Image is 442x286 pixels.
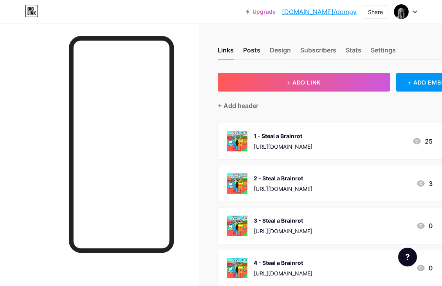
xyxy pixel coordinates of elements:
[346,45,361,59] div: Stats
[254,185,312,193] div: [URL][DOMAIN_NAME]
[227,258,247,278] img: 4 - Steal a Brainrot
[254,142,312,151] div: [URL][DOMAIN_NAME]
[218,101,258,110] div: + Add header
[254,259,312,267] div: 4 - Steal a Brainrot
[412,137,433,146] div: 25
[218,45,234,59] div: Links
[254,132,312,140] div: 1 - Steal a Brainrot
[218,73,390,92] button: + ADD LINK
[254,269,312,277] div: [URL][DOMAIN_NAME]
[371,45,396,59] div: Settings
[254,216,312,225] div: 3 - Steal a Brainrot
[246,9,276,15] a: Upgrade
[227,131,247,151] img: 1 - Steal a Brainrot
[227,216,247,236] img: 3 - Steal a Brainrot
[300,45,336,59] div: Subscribers
[254,227,312,235] div: [URL][DOMAIN_NAME]
[227,173,247,194] img: 2 - Steal a Brainrot
[416,263,433,273] div: 0
[416,179,433,188] div: 3
[368,8,383,16] div: Share
[254,174,312,182] div: 2 - Steal a Brainrot
[394,4,409,19] img: Dompy
[243,45,260,59] div: Posts
[287,79,321,86] span: + ADD LINK
[270,45,291,59] div: Design
[416,221,433,230] div: 0
[282,7,357,16] a: [DOMAIN_NAME]/dompy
